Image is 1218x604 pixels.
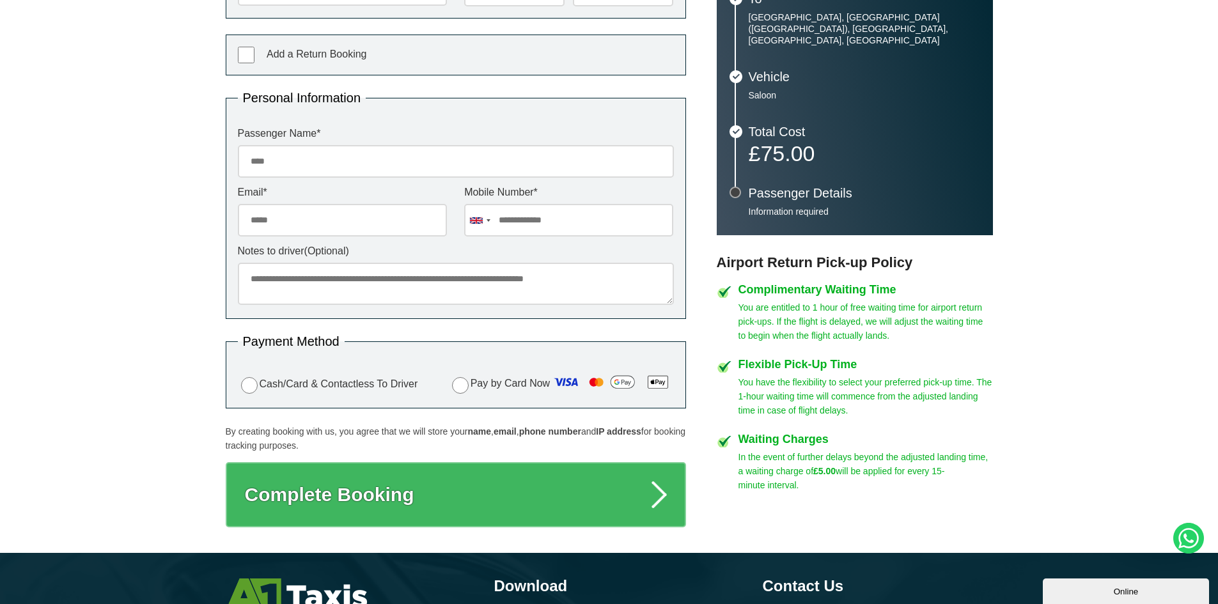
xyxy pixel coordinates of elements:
[452,377,469,394] input: Pay by Card Now
[763,578,993,594] h3: Contact Us
[241,377,258,394] input: Cash/Card & Contactless To Driver
[738,375,993,417] p: You have the flexibility to select your preferred pick-up time. The 1-hour waiting time will comm...
[749,187,980,199] h3: Passenger Details
[226,424,686,453] p: By creating booking with us, you agree that we will store your , , and for booking tracking purpo...
[226,462,686,527] button: Complete Booking
[738,450,993,492] p: In the event of further delays beyond the adjusted landing time, a waiting charge of will be appl...
[760,141,815,166] span: 75.00
[267,49,367,59] span: Add a Return Booking
[749,12,980,46] p: [GEOGRAPHIC_DATA], [GEOGRAPHIC_DATA] ([GEOGRAPHIC_DATA]), [GEOGRAPHIC_DATA], [GEOGRAPHIC_DATA], [...
[464,187,673,197] label: Mobile Number
[304,245,349,256] span: (Optional)
[449,372,674,396] label: Pay by Card Now
[238,128,674,139] label: Passenger Name
[738,300,993,343] p: You are entitled to 1 hour of free waiting time for airport return pick-ups. If the flight is del...
[813,466,836,476] strong: £5.00
[717,254,993,271] h3: Airport Return Pick-up Policy
[738,359,993,370] h4: Flexible Pick-Up Time
[467,426,491,437] strong: name
[238,335,345,348] legend: Payment Method
[519,426,581,437] strong: phone number
[749,70,980,83] h3: Vehicle
[1043,576,1212,604] iframe: chat widget
[749,125,980,138] h3: Total Cost
[738,433,993,445] h4: Waiting Charges
[238,375,418,394] label: Cash/Card & Contactless To Driver
[494,578,724,594] h3: Download
[465,205,494,236] div: United Kingdom: +44
[238,187,447,197] label: Email
[238,47,254,63] input: Add a Return Booking
[749,144,980,162] p: £
[238,246,674,256] label: Notes to driver
[494,426,517,437] strong: email
[596,426,641,437] strong: IP address
[749,206,980,217] p: Information required
[238,91,366,104] legend: Personal Information
[738,284,993,295] h4: Complimentary Waiting Time
[749,89,980,101] p: Saloon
